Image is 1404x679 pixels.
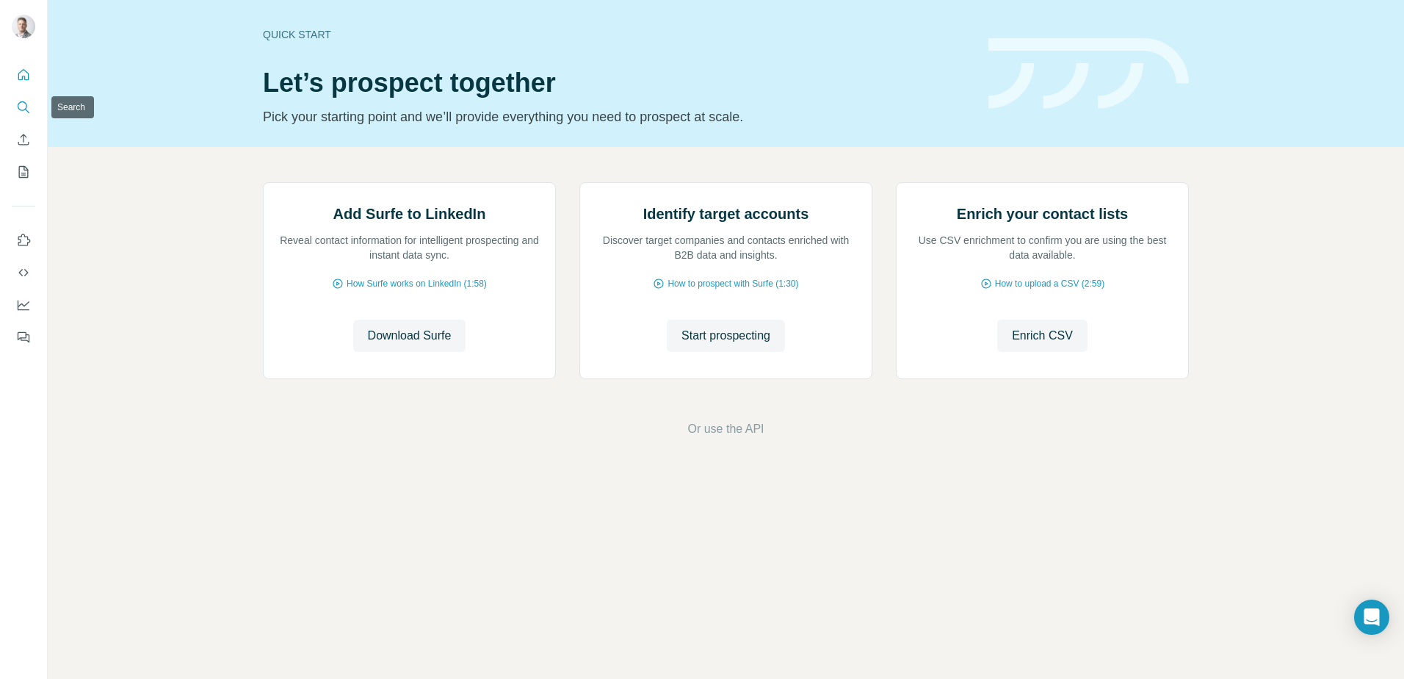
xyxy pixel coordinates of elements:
[667,277,798,290] span: How to prospect with Surfe (1:30)
[643,204,809,224] h2: Identify target accounts
[353,320,466,352] button: Download Surfe
[12,94,35,121] button: Search
[12,227,35,254] button: Use Surfe on LinkedIn
[957,204,1128,224] h2: Enrich your contact lists
[368,327,452,345] span: Download Surfe
[263,107,971,127] p: Pick your starting point and we’ll provide everything you need to prospect at scale.
[988,38,1189,109] img: banner
[667,320,785,352] button: Start prospecting
[12,62,35,88] button: Quick start
[12,126,35,153] button: Enrich CSV
[12,15,35,38] img: Avatar
[995,277,1104,290] span: How to upload a CSV (2:59)
[12,292,35,318] button: Dashboard
[333,204,486,224] h2: Add Surfe to LinkedIn
[681,327,770,345] span: Start prospecting
[1354,600,1389,635] div: Open Intercom Messenger
[687,420,764,438] button: Or use the API
[12,159,35,185] button: My lists
[347,277,487,290] span: How Surfe works on LinkedIn (1:58)
[997,320,1088,352] button: Enrich CSV
[911,233,1173,262] p: Use CSV enrichment to confirm you are using the best data available.
[12,259,35,286] button: Use Surfe API
[278,233,540,262] p: Reveal contact information for intelligent prospecting and instant data sync.
[12,324,35,351] button: Feedback
[263,68,971,98] h1: Let’s prospect together
[263,27,971,42] div: Quick start
[1012,327,1073,345] span: Enrich CSV
[595,233,857,262] p: Discover target companies and contacts enriched with B2B data and insights.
